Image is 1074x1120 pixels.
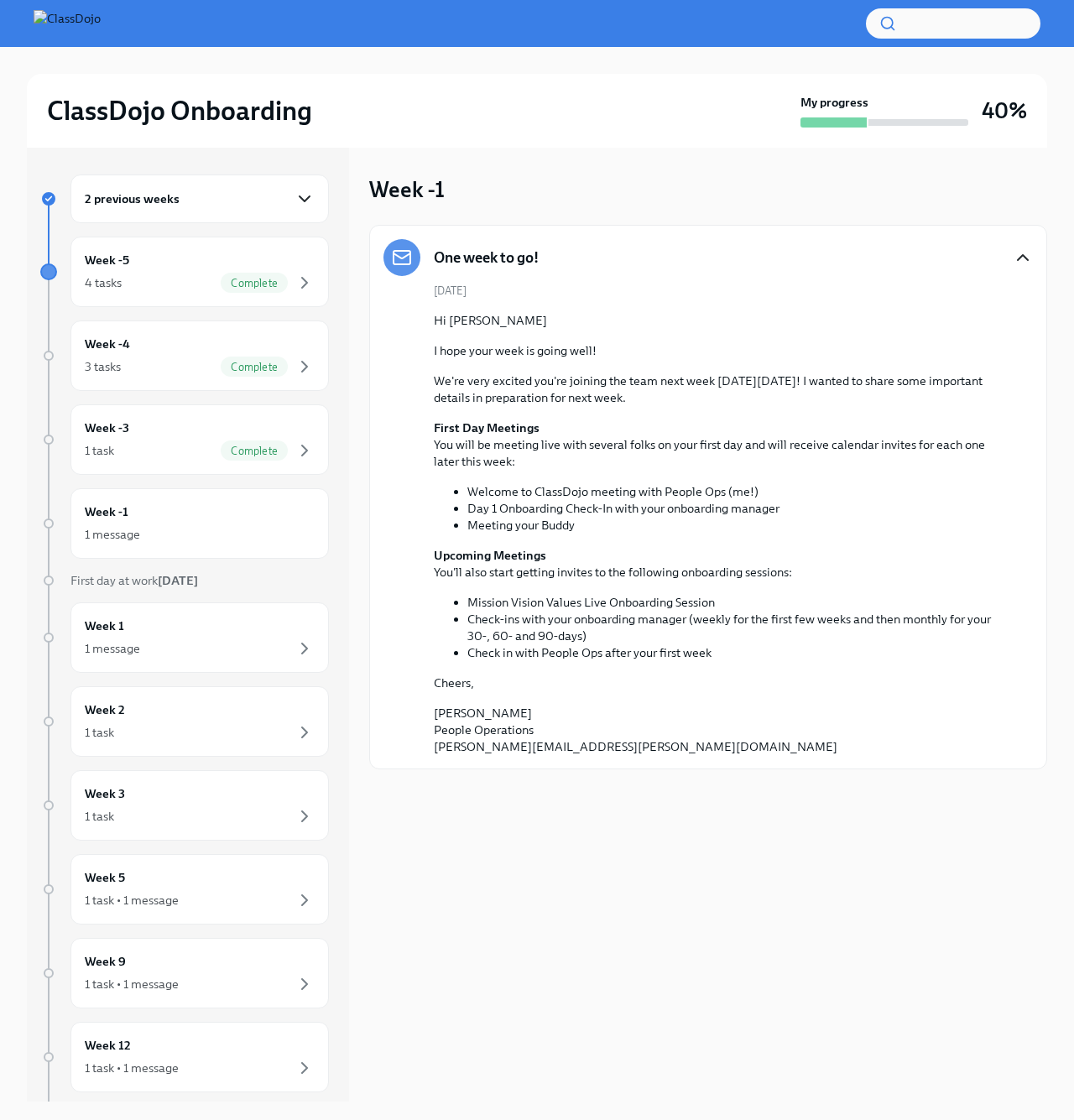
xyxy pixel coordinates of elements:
a: First day at work[DATE] [40,572,329,589]
p: I hope your week is going well! [434,342,1006,359]
div: 2 previous weeks [70,175,329,223]
p: Hi [PERSON_NAME] [434,312,1006,329]
li: Meeting your Buddy [467,517,1006,534]
div: 4 tasks [85,274,122,291]
a: Week -11 message [40,488,329,559]
div: 1 task [85,808,114,825]
p: You'll also start getting invites to the following onboarding sessions: [434,547,1006,581]
span: First day at work [70,573,198,588]
li: Check in with People Ops after your first week [467,644,1006,661]
div: 1 task [85,442,114,459]
strong: My progress [800,94,868,111]
span: Complete [221,445,288,457]
h6: Week 3 [85,784,125,803]
a: Week 121 task • 1 message [40,1022,329,1092]
h6: 2 previous weeks [85,190,180,208]
h6: Week -1 [85,503,128,521]
p: [PERSON_NAME] People Operations [PERSON_NAME][EMAIL_ADDRESS][PERSON_NAME][DOMAIN_NAME] [434,705,1006,755]
strong: First Day Meetings [434,420,540,435]
h6: Week 5 [85,868,125,887]
h6: Week -4 [85,335,130,353]
a: Week 91 task • 1 message [40,938,329,1008]
span: [DATE] [434,283,467,299]
h3: 40% [982,96,1027,126]
span: Complete [221,277,288,289]
p: You will be meeting live with several folks on your first day and will receive calendar invites f... [434,419,1006,470]
li: Day 1 Onboarding Check-In with your onboarding manager [467,500,1006,517]
a: Week 21 task [40,686,329,757]
img: ClassDojo [34,10,101,37]
h6: Week 2 [85,701,125,719]
a: Week -43 tasksComplete [40,320,329,391]
div: 1 message [85,640,140,657]
h6: Week 1 [85,617,124,635]
li: Mission Vision Values Live Onboarding Session [467,594,1006,611]
li: Welcome to ClassDojo meeting with People Ops (me!) [467,483,1006,500]
strong: Upcoming Meetings [434,548,546,563]
div: 1 task • 1 message [85,892,179,909]
li: Check-ins with your onboarding manager (weekly for the first few weeks and then monthly for your ... [467,611,1006,644]
a: Week -54 tasksComplete [40,237,329,307]
a: Week 11 message [40,602,329,673]
h6: Week 12 [85,1036,131,1055]
span: Complete [221,361,288,373]
h2: ClassDojo Onboarding [47,94,312,128]
a: Week 51 task • 1 message [40,854,329,925]
div: 1 task • 1 message [85,976,179,992]
div: 1 task [85,724,114,741]
p: Cheers, [434,675,1006,691]
a: Week 31 task [40,770,329,841]
a: Week -31 taskComplete [40,404,329,475]
div: 3 tasks [85,358,121,375]
h3: Week -1 [369,175,445,205]
h5: One week to go! [434,247,539,268]
h6: Week 9 [85,952,126,971]
h6: Week -3 [85,419,129,437]
strong: [DATE] [158,573,198,588]
div: 1 task • 1 message [85,1060,179,1076]
p: We're very excited you're joining the team next week [DATE][DATE]! I wanted to share some importa... [434,372,1006,406]
div: 1 message [85,526,140,543]
h6: Week -5 [85,251,129,269]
